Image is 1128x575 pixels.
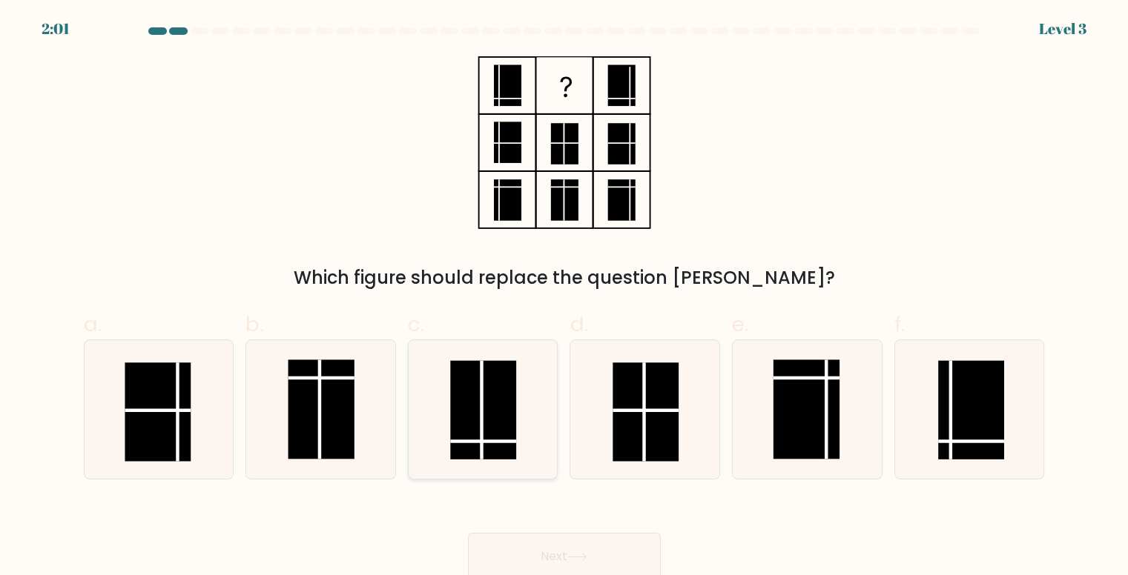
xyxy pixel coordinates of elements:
span: e. [732,310,748,339]
div: Level 3 [1039,18,1086,40]
span: b. [245,310,263,339]
div: Which figure should replace the question [PERSON_NAME]? [93,265,1036,291]
span: a. [84,310,102,339]
div: 2:01 [42,18,70,40]
span: d. [570,310,587,339]
span: f. [894,310,905,339]
span: c. [408,310,424,339]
